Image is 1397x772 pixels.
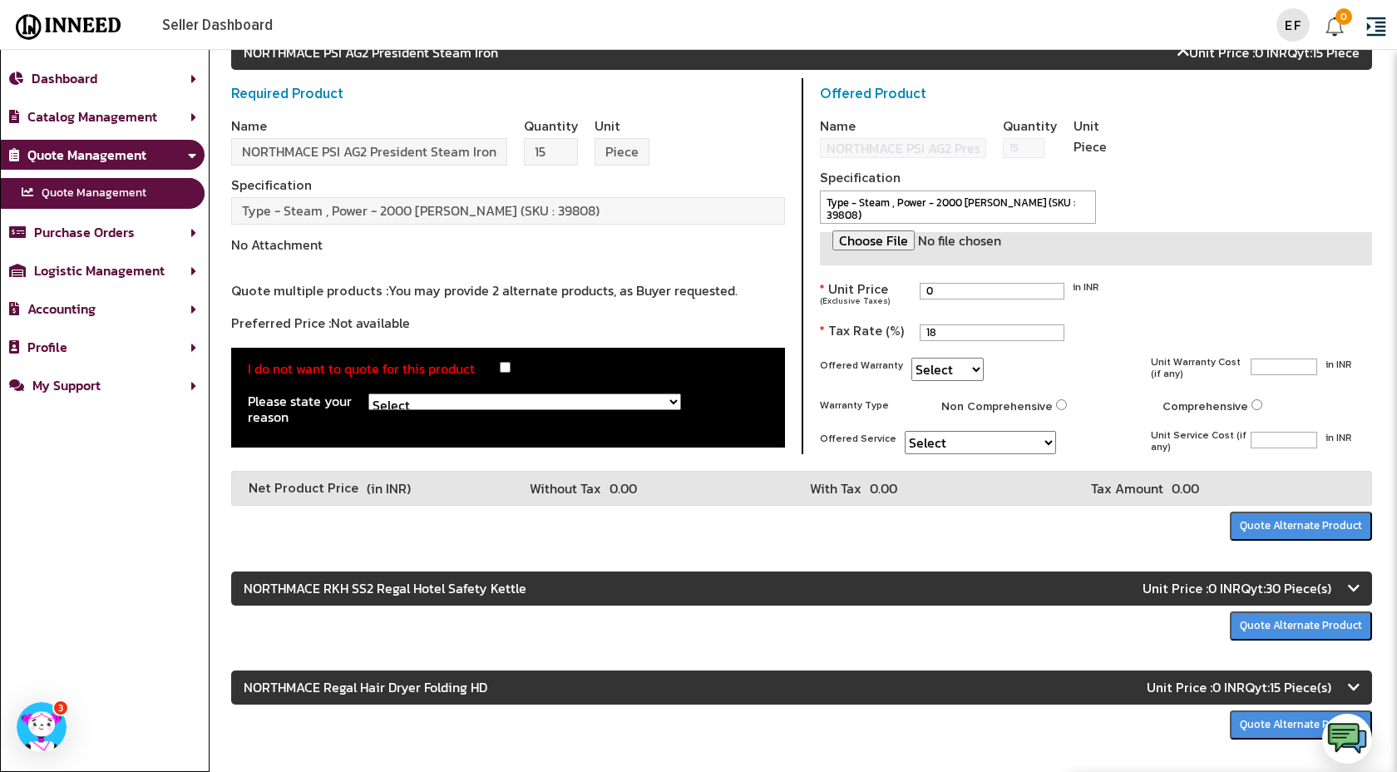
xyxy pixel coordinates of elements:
div: Not available [231,315,410,331]
img: logo.png [1326,718,1368,760]
button: Quote Alternate Product [1230,710,1372,740]
div: Unit [595,119,649,134]
div: Tax Rate (%) [820,324,920,339]
div: in INR [1073,282,1098,294]
div: Type - Steam , Power - 2000 [PERSON_NAME] (SKU : 39808) [231,197,785,224]
span: 3 [58,700,63,715]
span: Unit Price : [1143,582,1208,596]
div: Piece [1074,138,1090,155]
div: Unit Warranty Cost (if any) [1151,358,1251,381]
div: NORTHMACE RKH SS2 Regal Hotel Safety Kettle [244,572,526,605]
div: Offered Product [820,87,1372,103]
div: Required Product [231,87,785,103]
div: You may provide 2 alternate products, as Buyer requested. [231,283,738,299]
a: Logistic Management [9,260,165,280]
div: (in INR) [367,472,411,505]
button: Quote Alternate Product [1230,512,1372,541]
div: I do not want to quote for this product [248,360,475,377]
div: Without Tax [530,472,601,505]
div: No Attachment [231,237,785,252]
img: Sales Manager bot icon [17,702,67,752]
div: NORTHMACE PSI AG2 President Steam Iron [244,36,498,69]
div: Warranty Type [820,398,889,414]
div: Quantity [1003,119,1057,134]
button: Quote Alternate Product [1230,611,1372,641]
div: Specification [820,171,1372,186]
div: 0 [1335,8,1352,25]
a: Catalog Management [9,106,157,126]
span: Qyt: [1245,681,1270,695]
div: Offered Service [820,431,896,448]
img: Inneed-Seller-Logo.svg [8,12,129,42]
div: Unit Price [820,282,920,297]
a: Quote Management [1,178,205,209]
div: 15 [524,138,578,165]
div: Unit [1074,119,1107,134]
div: 0 INR 15 Piece(s) [1147,671,1331,705]
a: Dashboard [9,68,97,88]
div: NORTHMACE PSI AG2 President Steam Iron [231,138,507,165]
div: Specification [231,178,785,193]
span: Comprehensive [1163,401,1248,413]
div: Please state your reason [248,393,352,424]
a: Purchase Orders [9,222,135,242]
div: 0 INR 15 Piece [1189,36,1360,70]
div: in INR [1325,358,1351,371]
div: Piece [595,138,649,165]
div: EF [1276,8,1310,42]
a: Quote Management [9,145,146,165]
img: Support Tickets [1322,14,1347,39]
span: Unit Price : [1147,681,1212,695]
span: Preferred Price : [231,317,331,330]
span: Qyt: [1241,582,1266,596]
a: Accounting [9,299,96,319]
div: 0.00 [870,472,897,505]
span: Qyt: [1287,47,1312,60]
div: Net Product Price [249,472,358,505]
div: Name [820,119,986,134]
div: (Exclusive Taxes) [820,297,920,307]
span: Non Comprehensive [941,401,1053,413]
button: Sales Manager How can I help you today? button [17,702,67,752]
div: Offered Warranty [820,358,903,374]
div: 0 INR 30 Piece(s) [1143,572,1331,606]
i: format_indent_increase [1364,8,1389,46]
div: With Tax [810,472,861,505]
div: Quantity [524,119,578,134]
div: 0.00 [1172,472,1199,505]
div: 0.00 [610,472,637,505]
a: My Support [9,375,101,395]
div: Name [231,119,507,134]
span: Unit Price : [1189,47,1255,60]
div: Unit Service Cost (if any) [1151,431,1251,454]
div: Tax Amount [1091,472,1163,505]
span: Quote multiple products : [231,285,388,298]
a: Profile [9,337,67,357]
div: in INR [1325,431,1351,444]
div: Agent is now online [52,700,69,716]
div: NORTHMACE Regal Hair Dryer Folding HD [244,671,487,704]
